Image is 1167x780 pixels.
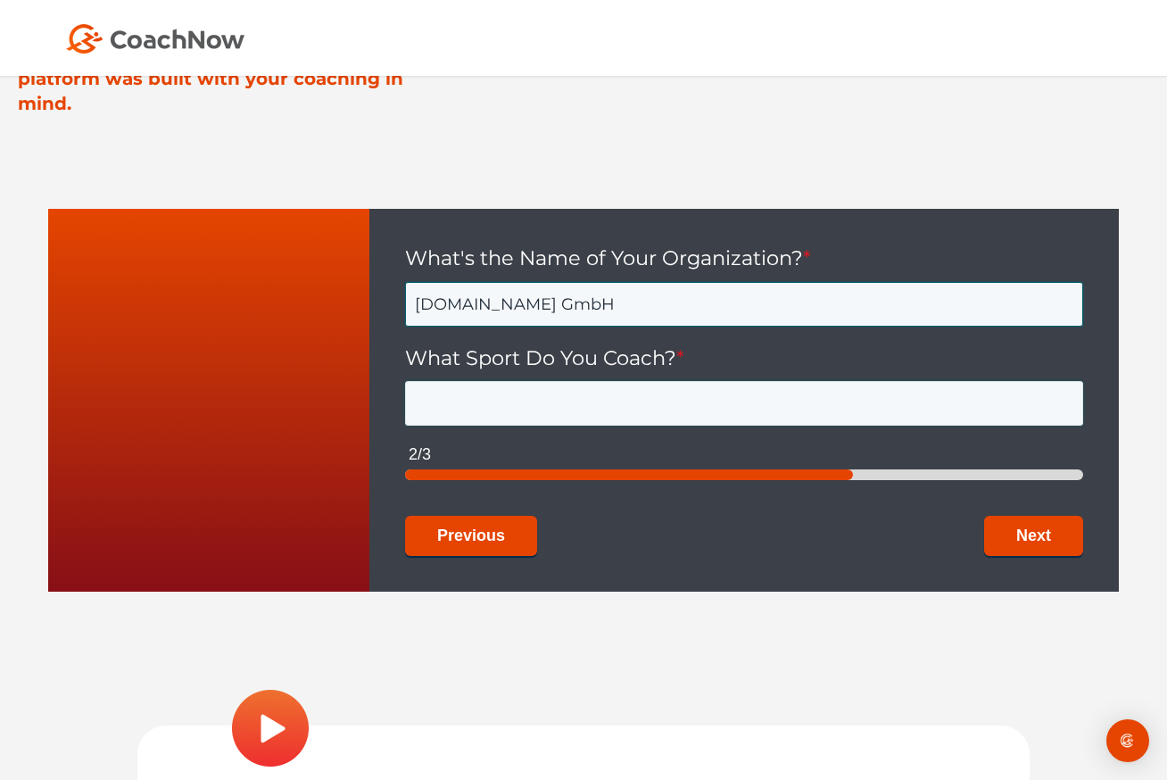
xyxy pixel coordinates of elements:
[18,43,403,114] span: The entire platform was built with your coaching in mind.
[405,245,803,270] span: What's the Name of Your Organization?
[405,516,537,556] button: Previous
[409,444,1083,466] div: 2/3
[232,690,309,767] img: Play
[984,516,1083,556] button: Next
[66,24,244,54] img: Coach Now
[1106,719,1149,762] div: Open Intercom Messenger
[405,345,676,370] span: What Sport Do You Coach?
[405,469,1083,480] div: page 2 of 3
[48,209,1119,592] form: HubSpot Form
